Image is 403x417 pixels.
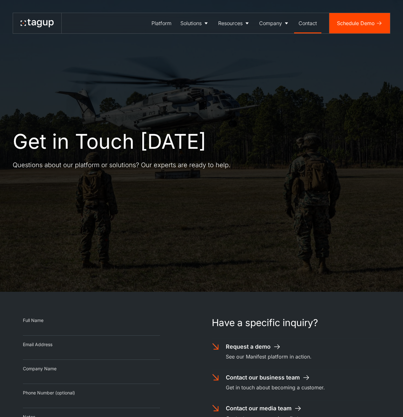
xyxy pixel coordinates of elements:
a: Request a demo [226,343,281,351]
div: Schedule Demo [337,19,375,27]
div: Platform [151,19,171,27]
div: Email Address [23,341,160,348]
div: Contact our business team [226,373,300,382]
p: Questions about our platform or solutions? Our experts are ready to help. [13,161,231,169]
a: Platform [147,13,176,33]
a: Contact [294,13,321,33]
div: Contact our media team [226,404,292,413]
div: Solutions [180,19,202,27]
div: Phone Number (optional) [23,390,160,396]
a: Contact our business team [226,373,310,382]
div: Request a demo [226,343,271,351]
h1: Get in Touch [DATE] [13,130,206,153]
div: See our Manifest platform in action. [226,353,312,360]
div: Get in touch about becoming a customer. [226,384,325,391]
div: Resources [218,19,243,27]
a: Schedule Demo [329,13,390,33]
a: Company [255,13,294,33]
a: Resources [214,13,255,33]
a: Solutions [176,13,214,33]
div: Company Name [23,366,160,372]
div: Contact [299,19,317,27]
h1: Have a specific inquiry? [212,317,380,328]
div: Full Name [23,317,160,324]
a: Contact our media team [226,404,302,413]
div: Company [259,19,282,27]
